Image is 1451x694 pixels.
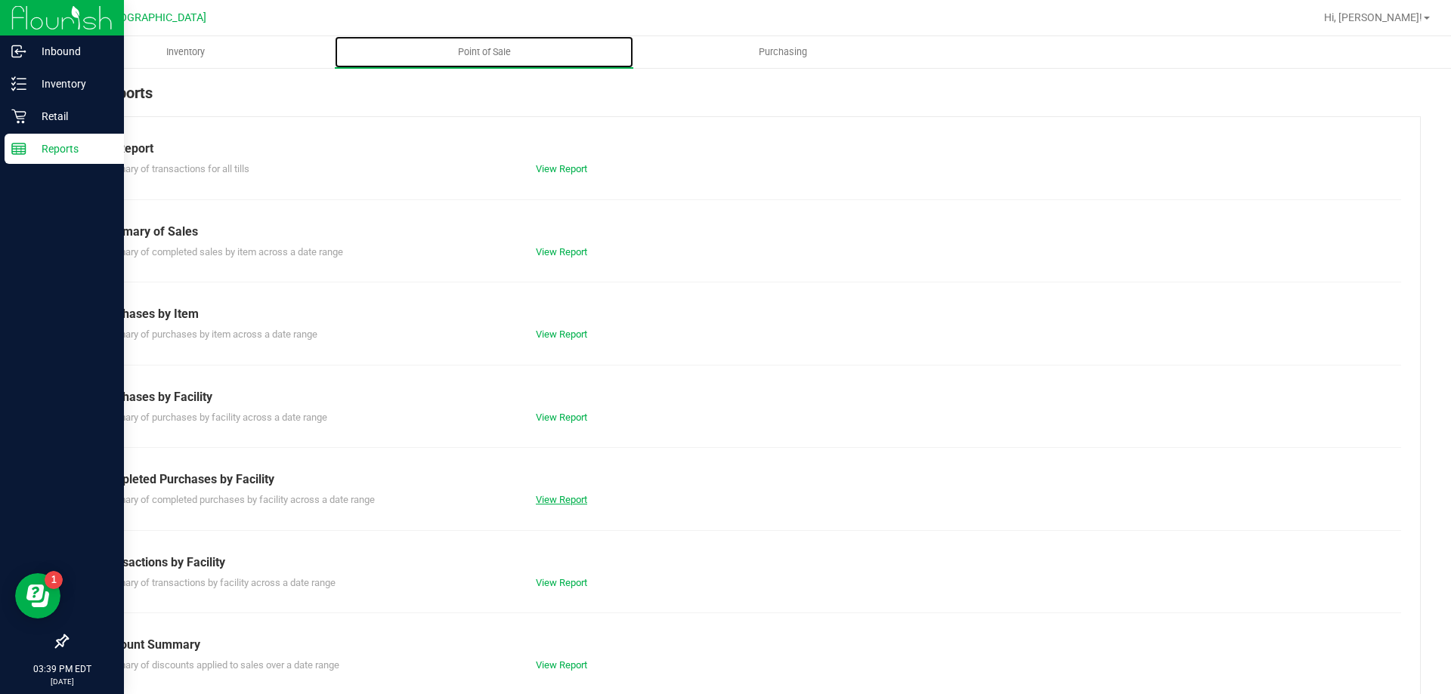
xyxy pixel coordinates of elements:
[11,44,26,59] inline-svg: Inbound
[97,163,249,174] span: Summary of transactions for all tills
[97,470,1390,489] div: Completed Purchases by Facility
[97,223,1390,241] div: Summary of Sales
[11,76,26,91] inline-svg: Inventory
[97,554,1390,572] div: Transactions by Facility
[15,573,60,618] iframe: Resource center
[97,659,339,671] span: Summary of discounts applied to sales over a date range
[26,75,117,93] p: Inventory
[97,328,317,340] span: Summary of purchases by item across a date range
[738,45,828,59] span: Purchasing
[97,305,1390,323] div: Purchases by Item
[97,636,1390,654] div: Discount Summary
[36,36,335,68] a: Inventory
[438,45,531,59] span: Point of Sale
[536,577,587,588] a: View Report
[536,328,587,340] a: View Report
[536,494,587,505] a: View Report
[67,82,1421,116] div: POS Reports
[7,662,117,676] p: 03:39 PM EDT
[97,140,1390,158] div: Till Report
[103,11,206,24] span: [GEOGRAPHIC_DATA]
[11,141,26,156] inline-svg: Reports
[536,163,587,174] a: View Report
[7,676,117,687] p: [DATE]
[97,388,1390,406] div: Purchases by Facility
[146,45,225,59] span: Inventory
[26,42,117,60] p: Inbound
[45,571,63,589] iframe: Resource center unread badge
[633,36,932,68] a: Purchasing
[335,36,633,68] a: Point of Sale
[97,246,343,258] span: Summary of completed sales by item across a date range
[536,659,587,671] a: View Report
[536,412,587,423] a: View Report
[1324,11,1422,23] span: Hi, [PERSON_NAME]!
[97,412,327,423] span: Summary of purchases by facility across a date range
[536,246,587,258] a: View Report
[26,107,117,125] p: Retail
[26,140,117,158] p: Reports
[97,577,336,588] span: Summary of transactions by facility across a date range
[11,109,26,124] inline-svg: Retail
[97,494,375,505] span: Summary of completed purchases by facility across a date range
